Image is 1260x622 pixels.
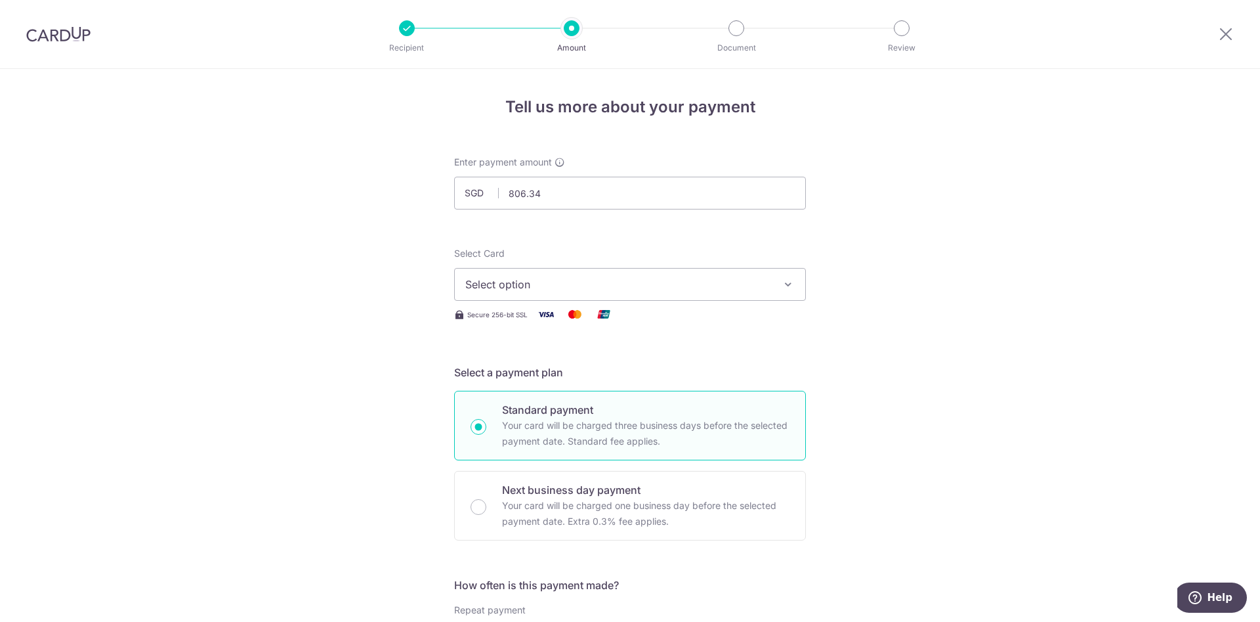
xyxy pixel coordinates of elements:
h5: Select a payment plan [454,365,806,380]
button: Select option [454,268,806,301]
p: Document [688,41,785,55]
label: Repeat payment [454,604,526,617]
h5: How often is this payment made? [454,577,806,593]
span: Secure 256-bit SSL [467,309,528,320]
span: Enter payment amount [454,156,552,169]
img: Union Pay [591,306,617,322]
img: CardUp [26,26,91,42]
p: Review [853,41,950,55]
iframe: Opens a widget where you can find more information [1177,583,1247,615]
img: Visa [533,306,559,322]
h4: Tell us more about your payment [454,95,806,119]
img: Mastercard [562,306,588,322]
p: Your card will be charged one business day before the selected payment date. Extra 0.3% fee applies. [502,498,789,529]
p: Your card will be charged three business days before the selected payment date. Standard fee appl... [502,418,789,449]
input: 0.00 [454,177,806,210]
p: Standard payment [502,402,789,418]
p: Recipient [358,41,455,55]
p: Amount [523,41,620,55]
p: Next business day payment [502,482,789,498]
span: SGD [465,187,499,200]
span: translation missing: en.payables.payment_networks.credit_card.summary.labels.select_card [454,248,505,259]
span: Select option [465,277,771,292]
